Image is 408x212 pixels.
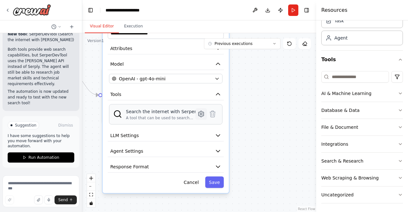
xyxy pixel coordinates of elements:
a: React Flow attribution [298,207,315,211]
span: Agent Settings [110,148,143,154]
div: Version 1 [87,38,104,43]
p: I have some suggestions to help you move forward with your automation. [8,133,74,149]
img: Logo [13,4,51,16]
strong: New tool [8,32,27,36]
div: AI & Machine Learning [321,90,371,97]
button: Tools [108,89,224,100]
div: Tools [321,69,403,208]
div: Crew [321,11,403,50]
button: fit view [87,191,95,199]
button: File & Document [321,119,403,135]
div: Web Scraping & Browsing [321,175,379,181]
button: Delete tool [207,108,218,120]
span: Model [110,61,124,67]
div: A tool that can be used to search the internet with a search_query. Supports different search typ... [126,115,196,121]
g: Edge from triggers to a6838e34-820b-4c58-9ac8-fc5884b30ba2 [71,71,98,98]
span: Tools [110,91,121,98]
span: Send [58,197,68,202]
button: zoom out [87,182,95,191]
button: Web Scraping & Browsing [321,170,403,186]
h4: Resources [321,6,347,14]
li: : SerperDevTool (Search the internet with [PERSON_NAME]) [8,31,74,43]
button: Hide left sidebar [86,6,95,15]
button: Hide right sidebar [302,6,311,15]
button: Upload files [34,195,43,204]
button: AI & Machine Learning [321,85,403,102]
div: Uncategorized [321,192,353,198]
button: Click to speak your automation idea [44,195,53,204]
p: The automation is now updated and ready to test with the new search tool! [8,89,74,106]
div: Search & Research [321,158,363,164]
button: Start a new chat [67,23,77,31]
button: Dismiss [57,122,74,128]
div: Integrations [321,141,348,147]
button: Integrations [321,136,403,152]
button: Visual Editor [85,20,119,33]
button: Configure tool [195,108,207,120]
button: Previous executions [204,38,280,49]
button: Model [108,58,224,70]
button: Agent Settings [108,145,224,157]
button: toggle interactivity [87,199,95,207]
button: Search & Research [321,153,403,169]
span: Run Automation [28,155,59,160]
div: File & Document [321,124,358,130]
button: Save [205,177,224,188]
button: zoom in [87,174,95,182]
span: Previous executions [215,41,252,46]
span: OpenAI - gpt-4o-mini [119,76,165,82]
button: Response Format [108,161,224,173]
div: Task [334,18,344,24]
div: Search the internet with Serper [126,108,196,115]
span: LLM Settings [110,132,139,139]
button: Database & Data [321,102,403,119]
button: Improve this prompt [5,195,14,204]
button: Run Automation [8,152,74,163]
button: Uncategorized [321,186,403,203]
button: Attributes [108,43,224,55]
div: Agent [334,35,347,41]
button: Execution [119,20,148,33]
p: Both tools provide web search capabilities, but SerperDevTool uses the [PERSON_NAME] API instead ... [8,47,74,87]
div: React Flow controls [87,174,95,207]
button: LLM Settings [108,130,224,142]
button: OpenAI - gpt-4o-mini [109,74,222,84]
span: Suggestion [15,123,36,128]
div: Database & Data [321,107,360,113]
nav: breadcrumb [106,7,147,13]
span: Response Format [110,164,149,170]
button: Tools [321,51,403,69]
button: Send [55,195,77,204]
img: SerperDevTool [113,110,122,119]
span: Attributes [110,45,132,52]
button: Cancel [180,177,202,188]
button: Switch to previous chat [49,23,64,31]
